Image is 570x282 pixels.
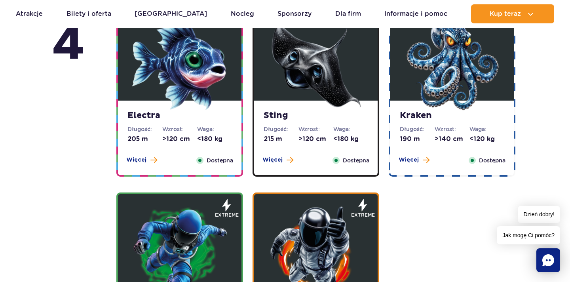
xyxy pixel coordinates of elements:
strong: piętro [52,4,85,74]
a: Nocleg [231,4,254,23]
dd: >120 cm [298,135,333,143]
dt: Waga: [197,125,232,133]
span: 4 [52,16,85,74]
img: 683e9dd6f19b1268161416.png [268,15,363,111]
span: Więcej [262,156,283,164]
span: Jak mogę Ci pomóc? [497,226,560,244]
dd: <180 kg [333,135,368,143]
button: Więcej [262,156,293,164]
button: Kup teraz [471,4,554,23]
span: Dostępna [479,156,505,165]
span: Dostępna [207,156,233,165]
dd: >140 cm [435,135,469,143]
div: Chat [536,248,560,272]
a: Dla firm [335,4,361,23]
img: 683e9df96f1c7957131151.png [405,15,500,111]
dt: Wzrost: [435,125,469,133]
dd: >120 cm [162,135,197,143]
dt: Wzrost: [162,125,197,133]
strong: Electra [127,110,232,121]
strong: Kraken [400,110,504,121]
span: Więcej [399,156,419,164]
dt: Waga: [469,125,504,133]
img: 683e9dc030483830179588.png [132,15,227,111]
dd: <120 kg [469,135,504,143]
dt: Długość: [264,125,298,133]
span: extreme [215,211,239,219]
span: extreme [351,211,375,219]
span: Więcej [126,156,146,164]
dd: 215 m [264,135,298,143]
a: [GEOGRAPHIC_DATA] [135,4,207,23]
strong: Sting [264,110,368,121]
a: Bilety i oferta [66,4,111,23]
span: Dzień dobry! [518,206,560,223]
dd: 190 m [400,135,435,143]
dd: 205 m [127,135,162,143]
button: Więcej [399,156,429,164]
span: Kup teraz [490,10,521,17]
dt: Długość: [127,125,162,133]
button: Więcej [126,156,157,164]
span: Dostępna [343,156,369,165]
a: Sponsorzy [277,4,312,23]
a: Informacje i pomoc [384,4,447,23]
dt: Waga: [333,125,368,133]
dt: Długość: [400,125,435,133]
dd: <180 kg [197,135,232,143]
dt: Wzrost: [298,125,333,133]
a: Atrakcje [16,4,43,23]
